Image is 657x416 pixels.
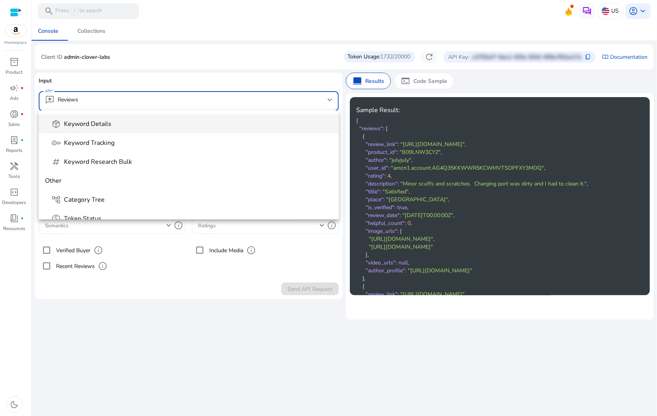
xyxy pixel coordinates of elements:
span: Keyword Research Bulk [64,157,132,166]
span: Category Tree [64,195,105,204]
span: key [51,138,61,148]
span: package_2 [51,119,61,129]
span: Keyword Details [64,120,111,128]
span: tag [51,157,61,167]
span: paid [51,214,61,223]
span: account_tree [51,195,61,204]
span: Keyword Tracking [64,139,115,147]
span: Token Status [64,214,101,223]
span: Other [45,176,332,185]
